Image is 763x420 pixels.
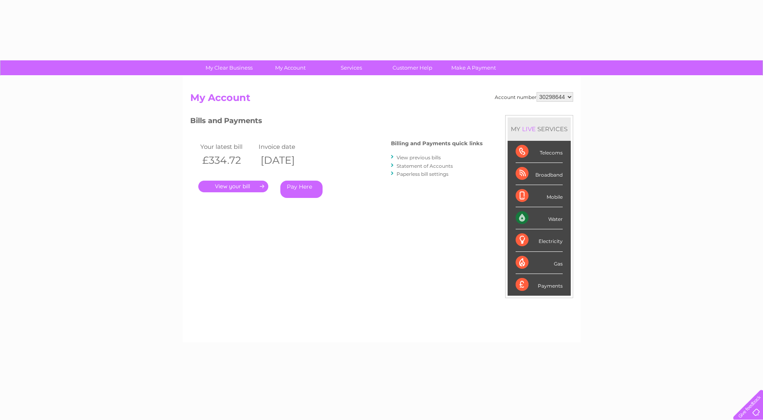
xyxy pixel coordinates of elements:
a: Make A Payment [440,60,507,75]
div: Electricity [516,229,563,251]
th: [DATE] [257,152,315,169]
a: Customer Help [379,60,446,75]
div: Mobile [516,185,563,207]
div: Gas [516,252,563,274]
h4: Billing and Payments quick links [391,140,483,146]
div: Payments [516,274,563,296]
a: My Account [257,60,323,75]
a: Pay Here [280,181,323,198]
div: Account number [495,92,573,102]
a: Paperless bill settings [397,171,448,177]
a: My Clear Business [196,60,262,75]
h3: Bills and Payments [190,115,483,129]
a: View previous bills [397,154,441,161]
h2: My Account [190,92,573,107]
div: Telecoms [516,141,563,163]
a: Services [318,60,385,75]
div: Water [516,207,563,229]
div: MY SERVICES [508,117,571,140]
a: . [198,181,268,192]
div: Broadband [516,163,563,185]
a: Statement of Accounts [397,163,453,169]
td: Your latest bill [198,141,257,152]
th: £334.72 [198,152,257,169]
div: LIVE [520,125,537,133]
td: Invoice date [257,141,315,152]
